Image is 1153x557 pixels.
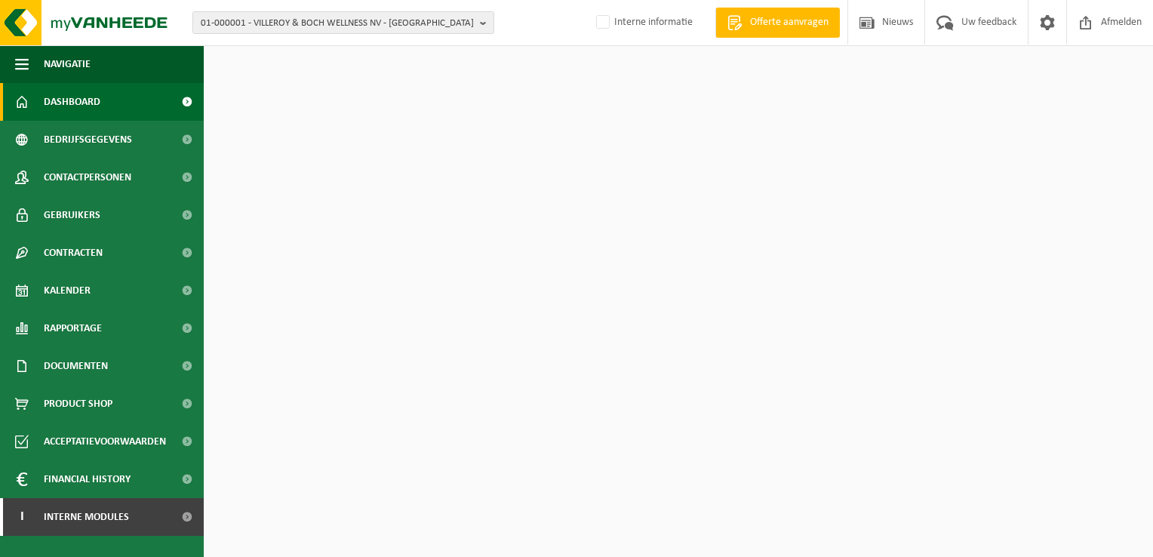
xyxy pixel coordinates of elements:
[44,347,108,385] span: Documenten
[201,12,474,35] span: 01-000001 - VILLEROY & BOCH WELLNESS NV - [GEOGRAPHIC_DATA]
[44,83,100,121] span: Dashboard
[192,11,494,34] button: 01-000001 - VILLEROY & BOCH WELLNESS NV - [GEOGRAPHIC_DATA]
[44,121,132,158] span: Bedrijfsgegevens
[44,460,131,498] span: Financial History
[44,158,131,196] span: Contactpersonen
[593,11,693,34] label: Interne informatie
[44,423,166,460] span: Acceptatievoorwaarden
[44,196,100,234] span: Gebruikers
[44,234,103,272] span: Contracten
[44,45,91,83] span: Navigatie
[715,8,840,38] a: Offerte aanvragen
[746,15,832,30] span: Offerte aanvragen
[44,498,129,536] span: Interne modules
[15,498,29,536] span: I
[44,272,91,309] span: Kalender
[44,385,112,423] span: Product Shop
[44,309,102,347] span: Rapportage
